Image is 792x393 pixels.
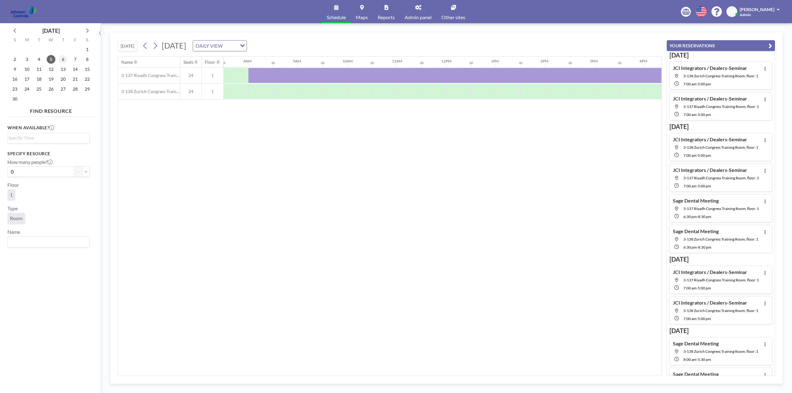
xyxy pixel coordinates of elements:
div: T [57,36,69,45]
span: Reports [378,15,395,20]
span: Sunday, November 23, 2025 [11,85,19,93]
span: Saturday, November 15, 2025 [83,65,92,74]
span: Saturday, November 22, 2025 [83,75,92,83]
h3: [DATE] [669,327,772,335]
span: Tuesday, November 18, 2025 [35,75,43,83]
h4: Sage Dental Meeting [673,228,719,234]
h4: JCI Integrators / Dealers-Seminar [673,96,747,102]
span: Thursday, November 20, 2025 [59,75,67,83]
label: Type [7,205,18,211]
h4: FIND RESOURCE [7,105,95,114]
span: 7:00 AM [683,286,696,290]
div: W [45,36,57,45]
button: + [82,166,90,177]
span: - [696,357,698,362]
div: 1PM [491,59,499,63]
img: organization-logo [10,6,37,18]
span: 6:30 PM [683,214,697,219]
span: 7:00 AM [683,82,696,86]
span: Thursday, November 27, 2025 [59,85,67,93]
span: 6:30 PM [683,245,697,250]
div: [DATE] [42,26,60,35]
span: Admin panel [405,15,432,20]
span: Thursday, November 13, 2025 [59,65,67,74]
div: F [69,36,81,45]
div: 30 [271,61,275,65]
span: 1 [202,73,223,78]
span: Sunday, November 16, 2025 [11,75,19,83]
div: 12PM [441,59,451,63]
span: 3-138 Zurich Congress Training Room, floor: 1 [683,349,758,354]
span: Friday, November 21, 2025 [71,75,80,83]
input: Search for option [225,42,236,50]
div: 3PM [590,59,598,63]
h4: Sage Dental Meeting [673,198,719,204]
span: 3-138 Zurich Congress Training Room, floor: 1 [683,308,758,313]
span: 3-137 Riyadh Congress Training Room, floor: 1 [683,278,759,282]
span: - [696,286,698,290]
label: How many people? [7,159,53,165]
h4: Sage Dental Meeting [673,371,719,377]
span: 3-137 Riyadh Congress Training Room [118,73,180,78]
span: Admin [740,12,751,17]
div: Search for option [193,41,247,51]
span: 24 [180,89,201,94]
span: Friday, November 28, 2025 [71,85,80,93]
span: 3-138 Zurich Congress Training Room [118,89,180,94]
h3: [DATE] [669,255,772,263]
div: 30 [222,61,226,65]
span: Tuesday, November 25, 2025 [35,85,43,93]
div: 30 [370,61,374,65]
span: - [696,112,698,117]
span: Sunday, November 9, 2025 [11,65,19,74]
span: Monday, November 17, 2025 [23,75,31,83]
div: Floor [205,59,215,65]
span: 5:00 PM [698,286,711,290]
input: Search for option [8,238,86,246]
span: - [697,214,698,219]
span: 5:00 PM [698,184,711,188]
span: Tuesday, November 4, 2025 [35,55,43,64]
span: Sunday, November 2, 2025 [11,55,19,64]
span: Wednesday, November 12, 2025 [47,65,55,74]
span: 7:00 AM [683,316,696,321]
span: - [696,184,698,188]
h3: [DATE] [669,123,772,130]
span: - [697,245,698,250]
span: Tuesday, November 11, 2025 [35,65,43,74]
span: 8:00 AM [683,357,696,362]
div: 30 [519,61,523,65]
span: 3-138 Zurich Congress Training Room, floor: 1 [683,237,758,241]
span: Wednesday, November 19, 2025 [47,75,55,83]
div: 9AM [293,59,301,63]
span: 5:00 PM [698,112,711,117]
span: Saturday, November 29, 2025 [83,85,92,93]
span: 3-138 Zurich Congress Training Room, floor: 1 [683,145,758,150]
span: Schedule [327,15,346,20]
div: 30 [420,61,424,65]
div: Search for option [8,133,89,143]
span: Friday, November 7, 2025 [71,55,80,64]
div: Seats [183,59,193,65]
span: 7:00 AM [683,112,696,117]
span: 7:00 AM [683,153,696,158]
span: - [696,153,698,158]
div: 4PM [639,59,647,63]
h4: JCI Integrators / Dealers-Seminar [673,167,747,173]
span: 8:30 PM [698,214,711,219]
div: 11AM [392,59,402,63]
span: 3-137 Riyadh Congress Training Room, floor: 1 [683,176,759,180]
button: [DATE] [118,41,137,51]
span: Wednesday, November 5, 2025 [47,55,55,64]
span: 1 [202,89,223,94]
span: Wednesday, November 26, 2025 [47,85,55,93]
span: Monday, November 3, 2025 [23,55,31,64]
span: Saturday, November 1, 2025 [83,45,92,54]
span: Monday, November 24, 2025 [23,85,31,93]
span: Maps [356,15,368,20]
span: [DATE] [162,41,186,50]
span: [PERSON_NAME] [740,7,774,12]
span: Friday, November 14, 2025 [71,65,80,74]
div: 30 [568,61,572,65]
span: Thursday, November 6, 2025 [59,55,67,64]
